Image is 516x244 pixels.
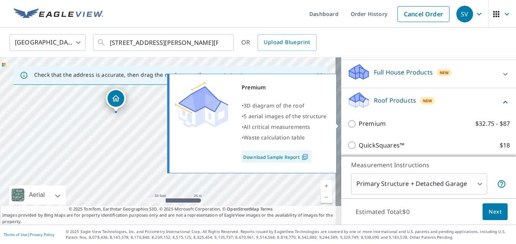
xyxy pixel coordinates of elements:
div: [GEOGRAPHIC_DATA] [9,32,85,53]
a: Cancel Order [397,6,450,22]
span: New [440,70,449,76]
div: • [242,132,327,143]
p: Check that the address is accurate, then drag the marker over the correct structure. [34,71,253,78]
img: EV Logo [14,8,103,20]
p: Roof Products [374,96,416,105]
a: Download Sample Report [242,151,312,163]
span: 3D diagram of the roof [244,102,304,109]
span: Next [489,207,502,217]
span: All critical measurements [244,123,310,130]
span: Your report will include the primary structure and a detached garage if one exists. [497,179,506,189]
a: Privacy Policy [30,232,54,237]
div: Primary Structure + Detached Garage [351,173,487,195]
div: Dropped pin, building 1, Residential property, 227 Rebecca Dr Alamo, TX 78516 [106,89,126,112]
a: OpenStreetMap [227,206,259,212]
div: Aerial [9,185,66,204]
p: Premium [359,119,386,128]
div: Roof ProductsNew [347,91,510,113]
span: Waste calculation table [244,134,305,141]
div: • [242,122,327,132]
p: QuickSquares™ [359,141,404,150]
img: Pdf Icon [300,154,310,160]
span: © 2025 TomTom, Earthstar Geographics SIO, © 2025 Microsoft Corporation, © [69,206,273,212]
div: • [242,100,327,111]
a: Terms of Use [4,232,27,237]
a: Current Level 19, Zoom Out [321,192,332,203]
a: Upload Blueprint [258,34,316,51]
p: | [4,232,54,237]
a: Terms [260,206,273,212]
div: • [242,111,327,122]
div: SV [456,6,473,22]
p: Estimated Total: $0 [350,203,416,220]
p: $18 [500,141,510,150]
input: Search by address or latitude-longitude [110,32,218,53]
button: Close [315,70,324,80]
span: New [423,98,432,104]
img: Premium [175,82,228,128]
div: Full House ProductsNew [347,63,510,85]
button: Next [483,203,508,220]
span: 5 aerial images of the structure [244,112,326,120]
div: OR [241,34,317,51]
p: $32.75 - $87 [475,119,510,128]
p: © 2025 Eagle View Technologies, Inc. and Pictometry International Corp. All Rights Reserved. Repo... [66,229,512,240]
a: Current Level 19, Zoom In [321,180,332,192]
p: Full House Products [374,68,433,77]
span: Upload Blueprint [264,38,310,47]
div: Premium [242,82,327,93]
div: Aerial [27,185,47,204]
p: Measurement Instructions [351,160,506,170]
